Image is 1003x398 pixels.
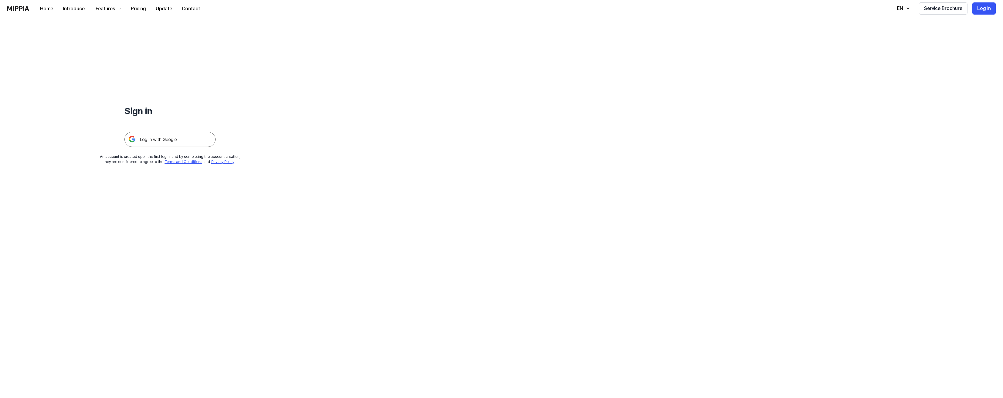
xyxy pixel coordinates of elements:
img: logo [7,6,29,11]
div: EN [896,5,904,12]
img: 구글 로그인 버튼 [124,132,216,147]
button: Features [90,3,126,15]
button: Contact [177,3,205,15]
a: Update [151,0,177,17]
button: Service Brochure [919,2,967,15]
div: Features [94,5,116,12]
h1: Sign in [124,104,216,117]
a: Terms and Conditions [165,160,202,164]
button: EN [891,2,914,15]
button: Pricing [126,3,151,15]
button: Introduce [58,3,90,15]
a: Privacy Policy [211,160,234,164]
button: Home [35,3,58,15]
div: An account is created upon the first login, and by completing the account creation, they are cons... [100,154,240,165]
button: Update [151,3,177,15]
button: Log in [972,2,996,15]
